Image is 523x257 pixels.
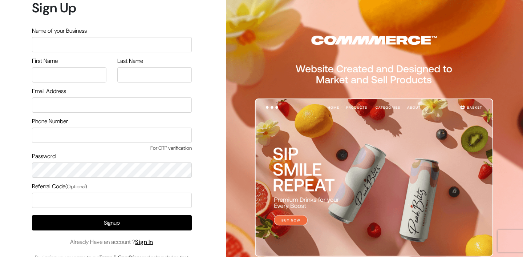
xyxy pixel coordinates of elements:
[70,238,153,246] span: Already Have an account ?
[32,57,58,65] label: First Name
[32,152,56,161] label: Password
[32,215,192,230] button: Signup
[65,183,87,190] span: (Optional)
[32,87,66,96] label: Email Address
[32,117,68,126] label: Phone Number
[32,144,192,152] span: For OTP verification
[117,57,143,65] label: Last Name
[32,27,87,35] label: Name of your Business
[32,182,87,191] label: Referral Code
[135,238,153,246] a: Sign In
